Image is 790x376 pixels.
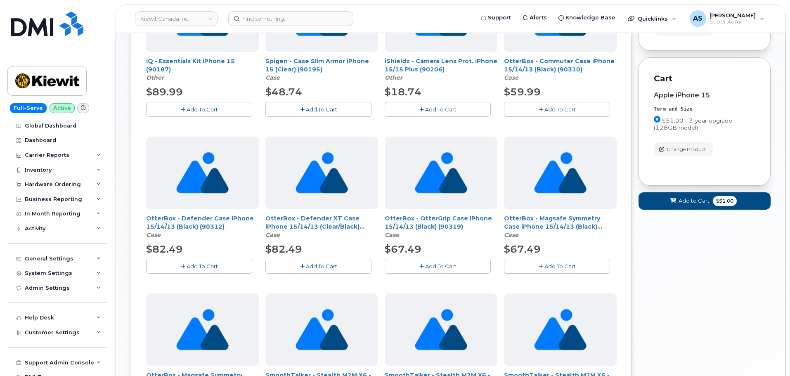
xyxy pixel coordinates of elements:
[146,86,183,98] span: $89.99
[713,196,737,206] span: $51.00
[385,243,421,255] span: $67.49
[534,293,587,366] img: no_image_found-2caef05468ed5679b831cfe6fc140e25e0c280774317ffc20a367ab7fd17291e.png
[296,137,348,209] img: no_image_found-2caef05468ed5679b831cfe6fc140e25e0c280774317ffc20a367ab7fd17291e.png
[265,214,378,239] div: OtterBox - Defender XT Case iPhone 15/14/13 (Clear/Black) (90313)
[534,137,587,209] img: no_image_found-2caef05468ed5679b831cfe6fc140e25e0c280774317ffc20a367ab7fd17291e.png
[146,74,164,81] em: Other
[415,137,467,209] img: no_image_found-2caef05468ed5679b831cfe6fc140e25e0c280774317ffc20a367ab7fd17291e.png
[385,231,399,239] em: Case
[488,14,511,22] span: Support
[385,86,421,98] span: $18.74
[385,214,497,239] div: OtterBox - OtterGrip Case iPhone 15/14/13 (Black) (90319)
[504,214,617,239] div: OtterBox - Magsafe Symmetry Case iPhone 15/14/13 (Black) (90314)
[306,263,337,270] span: Add To Cart
[654,116,660,123] input: $51.00 - 3-year upgrade (128GB model)
[385,74,402,81] em: Other
[135,11,218,26] a: Kiewit Canada Inc
[296,293,348,366] img: no_image_found-2caef05468ed5679b831cfe6fc140e25e0c280774317ffc20a367ab7fd17291e.png
[265,74,280,81] em: Case
[265,86,302,98] span: $48.74
[146,259,252,273] button: Add To Cart
[754,340,784,370] iframe: Messenger Launcher
[710,12,756,19] span: [PERSON_NAME]
[425,106,456,113] span: Add To Cart
[679,197,710,205] span: Add to Cart
[504,102,610,116] button: Add To Cart
[504,215,602,239] a: OtterBox - Magsafe Symmetry Case iPhone 15/14/13 (Black) (90314)
[504,243,541,255] span: $67.49
[265,57,378,82] div: Spigen - Case Slim Armor iPhone 15 (Clear) (90195)
[654,106,755,113] div: Term and Size
[638,15,668,22] span: Quicklinks
[667,146,706,153] span: Change Product
[504,74,518,81] em: Case
[146,215,254,230] a: OtterBox - Defender Case iPhone 15/14/13 (Black) (90312)
[187,263,218,270] span: Add To Cart
[385,57,497,82] div: iShieldz - Camera Lens Prot. iPhone 15/15 Plus (90206)
[504,86,541,98] span: $59.99
[385,102,491,116] button: Add To Cart
[693,14,702,24] span: AS
[530,14,547,22] span: Alerts
[504,57,615,73] a: OtterBox - Commuter Case iPhone 15/14/13 (Black) (90310)
[425,263,456,270] span: Add To Cart
[146,243,183,255] span: $82.49
[187,106,218,113] span: Add To Cart
[654,117,732,131] span: $51.00 - 3-year upgrade (128GB model)
[415,293,467,366] img: no_image_found-2caef05468ed5679b831cfe6fc140e25e0c280774317ffc20a367ab7fd17291e.png
[385,259,491,273] button: Add To Cart
[176,293,229,366] img: no_image_found-2caef05468ed5679b831cfe6fc140e25e0c280774317ffc20a367ab7fd17291e.png
[504,231,518,239] em: Case
[504,259,610,273] button: Add To Cart
[517,9,553,26] a: Alerts
[146,231,161,239] em: Case
[710,19,756,25] span: Super Admin
[684,10,770,27] div: Alexander Strull
[265,102,371,116] button: Add To Cart
[385,215,492,230] a: OtterBox - OtterGrip Case iPhone 15/14/13 (Black) (90319)
[265,259,371,273] button: Add To Cart
[544,106,576,113] span: Add To Cart
[553,9,621,26] a: Knowledge Base
[504,57,617,82] div: OtterBox - Commuter Case iPhone 15/14/13 (Black) (90310)
[265,231,280,239] em: Case
[654,73,755,85] p: Cart
[622,10,682,27] div: Quicklinks
[146,214,259,239] div: OtterBox - Defender Case iPhone 15/14/13 (Black) (90312)
[475,9,517,26] a: Support
[306,106,337,113] span: Add To Cart
[265,243,302,255] span: $82.49
[146,57,259,82] div: iQ - Essentials Kit iPhone 15 (90187)
[265,57,369,73] a: Spigen - Case Slim Armor iPhone 15 (Clear) (90195)
[146,102,252,116] button: Add To Cart
[385,57,497,73] a: iShieldz - Camera Lens Prot. iPhone 15/15 Plus (90206)
[654,142,713,156] button: Change Product
[265,215,364,239] a: OtterBox - Defender XT Case iPhone 15/14/13 (Clear/Black) (90313)
[146,57,235,73] a: iQ - Essentials Kit iPhone 15 (90187)
[544,263,576,270] span: Add To Cart
[176,137,229,209] img: no_image_found-2caef05468ed5679b831cfe6fc140e25e0c280774317ffc20a367ab7fd17291e.png
[565,14,615,22] span: Knowledge Base
[654,92,755,99] div: Apple iPhone 15
[228,11,353,26] input: Find something...
[639,192,771,209] button: Add to Cart $51.00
